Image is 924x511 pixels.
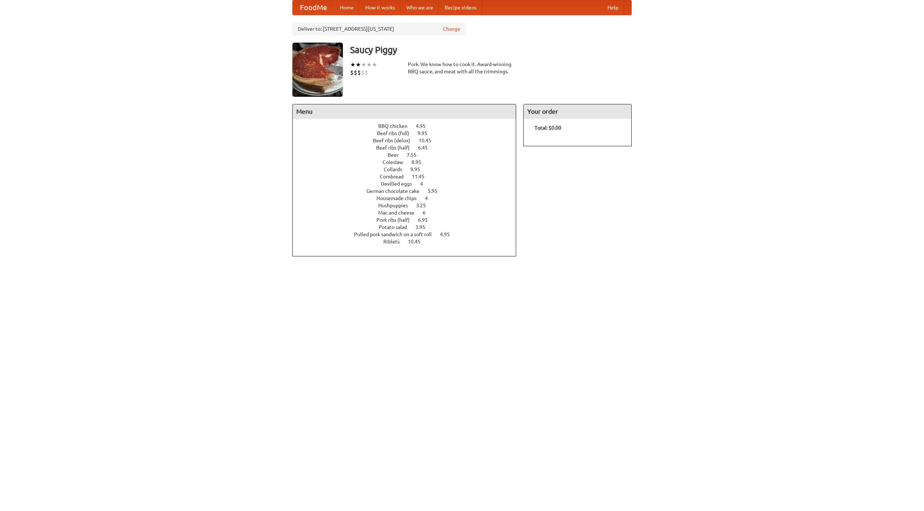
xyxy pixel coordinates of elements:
span: German chocolate cake [366,188,427,194]
span: Pork ribs (half) [376,217,417,223]
span: 6.95 [418,217,435,223]
h4: Menu [293,104,516,119]
a: Collards 9.95 [384,166,433,172]
span: 3.25 [416,203,433,208]
a: Help [602,0,624,15]
span: 4 [425,195,435,201]
a: Who we are [401,0,439,15]
li: ★ [356,61,361,69]
a: Pulled pork sandwich on a soft roll 4.95 [354,231,463,237]
a: Hushpuppies 3.25 [378,203,439,208]
span: 11.45 [412,174,432,179]
span: Riblets [383,239,407,244]
h4: Your order [524,104,631,119]
span: 7.55 [407,152,424,158]
li: $ [354,69,357,77]
span: Hushpuppies [378,203,415,208]
span: 9.95 [418,130,435,136]
span: 3.95 [415,224,432,230]
span: Devilled eggs [381,181,419,187]
a: Beef ribs (full) 9.95 [377,130,441,136]
a: How it works [359,0,401,15]
span: Cornbread [380,174,411,179]
span: Beef ribs (half) [376,145,417,151]
a: BBQ chicken 4.95 [378,123,439,129]
a: Beer 7.55 [388,152,430,158]
a: Recipe videos [439,0,482,15]
span: 4 [420,181,430,187]
span: Mac and cheese [378,210,422,216]
span: 8.95 [411,159,428,165]
li: $ [350,69,354,77]
a: Housemade chips 4 [376,195,441,201]
span: Beef ribs (delux) [373,138,418,143]
a: Devilled eggs 4 [381,181,436,187]
a: Beef ribs (delux) 10.45 [373,138,445,143]
h3: Saucy Piggy [350,43,632,57]
a: Mac and cheese 6 [378,210,439,216]
span: 6 [423,210,433,216]
b: Total: $0.00 [535,125,561,131]
span: Coleslaw [383,159,410,165]
img: angular.jpg [292,43,343,97]
li: $ [357,69,361,77]
li: ★ [350,61,356,69]
span: 10.45 [419,138,439,143]
span: 4.95 [416,123,433,129]
a: Pork ribs (half) 6.95 [376,217,441,223]
a: Coleslaw 8.95 [383,159,435,165]
a: Change [443,25,460,33]
li: $ [365,69,368,77]
li: ★ [366,61,372,69]
div: Deliver to: [STREET_ADDRESS][US_STATE] [292,22,466,35]
div: Pork. We know how to cook it. Award-winning BBQ sauce, and meat with all the trimmings. [408,61,516,75]
a: Beef ribs (half) 6.45 [376,145,441,151]
li: $ [361,69,365,77]
span: 10.45 [408,239,428,244]
span: Housemade chips [376,195,424,201]
a: FoodMe [293,0,334,15]
a: Potato salad 3.95 [379,224,439,230]
span: 4.95 [440,231,457,237]
span: BBQ chicken [378,123,415,129]
span: 5.95 [428,188,445,194]
a: Cornbread 11.45 [380,174,438,179]
a: Riblets 10.45 [383,239,434,244]
span: Beer [388,152,406,158]
span: Potato salad [379,224,414,230]
a: German chocolate cake 5.95 [366,188,451,194]
span: 9.95 [410,166,427,172]
span: Pulled pork sandwich on a soft roll [354,231,439,237]
li: ★ [361,61,366,69]
span: Beef ribs (full) [377,130,417,136]
li: ★ [372,61,377,69]
span: Collards [384,166,409,172]
a: Home [334,0,359,15]
span: 6.45 [418,145,435,151]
